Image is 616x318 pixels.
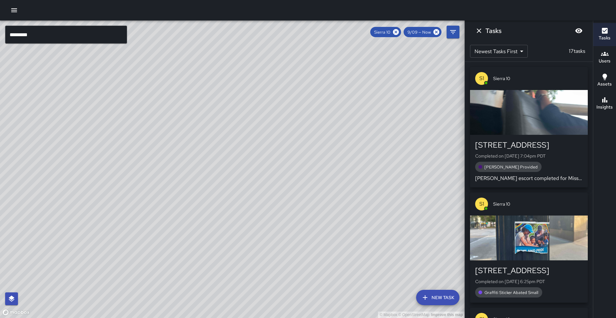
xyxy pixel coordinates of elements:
[493,201,583,207] span: Sierra 10
[473,24,485,37] button: Dismiss
[481,164,542,170] span: [PERSON_NAME] Provided
[475,265,583,276] div: [STREET_ADDRESS]
[475,278,583,285] p: Completed on [DATE] 6:25pm PDT
[470,67,588,187] button: S1Sierra 10[STREET_ADDRESS]Completed on [DATE] 7:04pm PDT[PERSON_NAME] Provided[PERSON_NAME] esco...
[470,45,528,58] div: Newest Tasks First
[597,81,612,88] h6: Assets
[481,290,542,295] span: Graffiti Sticker Abated Small
[593,92,616,115] button: Insights
[596,104,613,111] h6: Insights
[479,75,484,82] p: S1
[493,75,583,82] span: Sierra 10
[416,290,459,305] button: New Task
[447,26,459,38] button: Filters
[566,47,588,55] p: 17 tasks
[404,27,441,37] div: 9/09 — Now
[593,46,616,69] button: Users
[475,153,583,159] p: Completed on [DATE] 7:04pm PDT
[599,35,611,42] h6: Tasks
[475,175,583,182] p: [PERSON_NAME] escort completed for Miss [PERSON_NAME]
[475,140,583,150] div: [STREET_ADDRESS]
[470,192,588,303] button: S1Sierra 10[STREET_ADDRESS]Completed on [DATE] 6:25pm PDTGraffiti Sticker Abated Small
[485,26,501,36] h6: Tasks
[599,58,611,65] h6: Users
[572,24,585,37] button: Blur
[593,69,616,92] button: Assets
[370,29,394,35] span: Sierra 10
[370,27,401,37] div: Sierra 10
[479,200,484,208] p: S1
[404,29,435,35] span: 9/09 — Now
[593,23,616,46] button: Tasks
